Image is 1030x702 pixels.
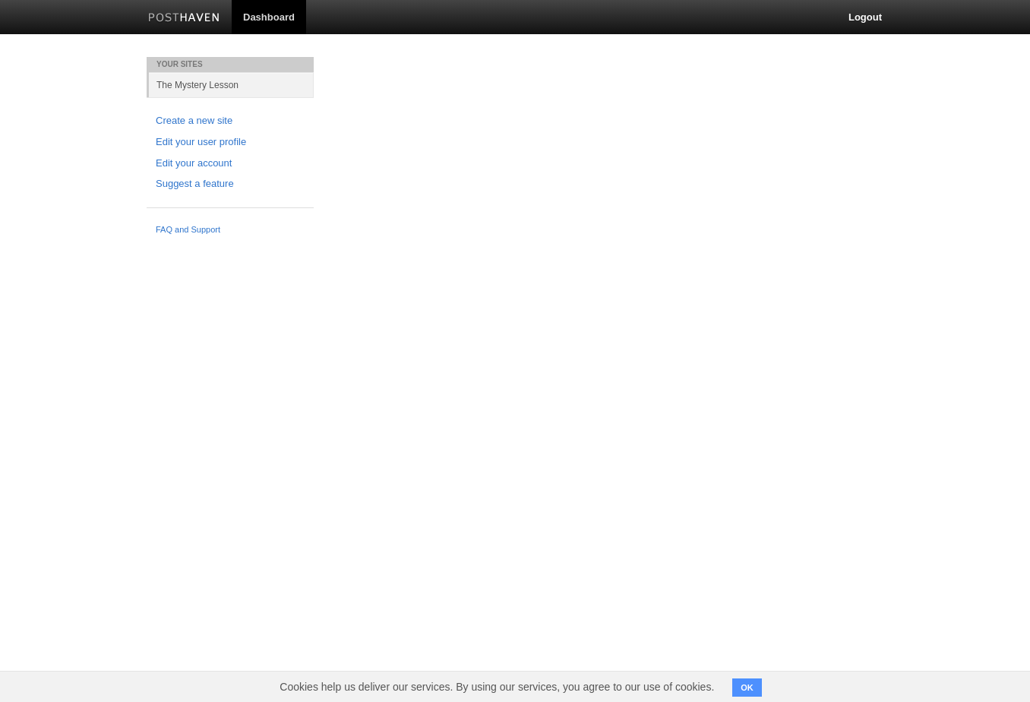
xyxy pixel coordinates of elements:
[732,678,762,697] button: OK
[156,156,305,172] a: Edit your account
[156,176,305,192] a: Suggest a feature
[264,672,729,702] span: Cookies help us deliver our services. By using our services, you agree to our use of cookies.
[156,113,305,129] a: Create a new site
[149,72,314,97] a: The Mystery Lesson
[156,134,305,150] a: Edit your user profile
[147,57,314,72] li: Your Sites
[156,223,305,237] a: FAQ and Support
[148,13,220,24] img: Posthaven-bar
